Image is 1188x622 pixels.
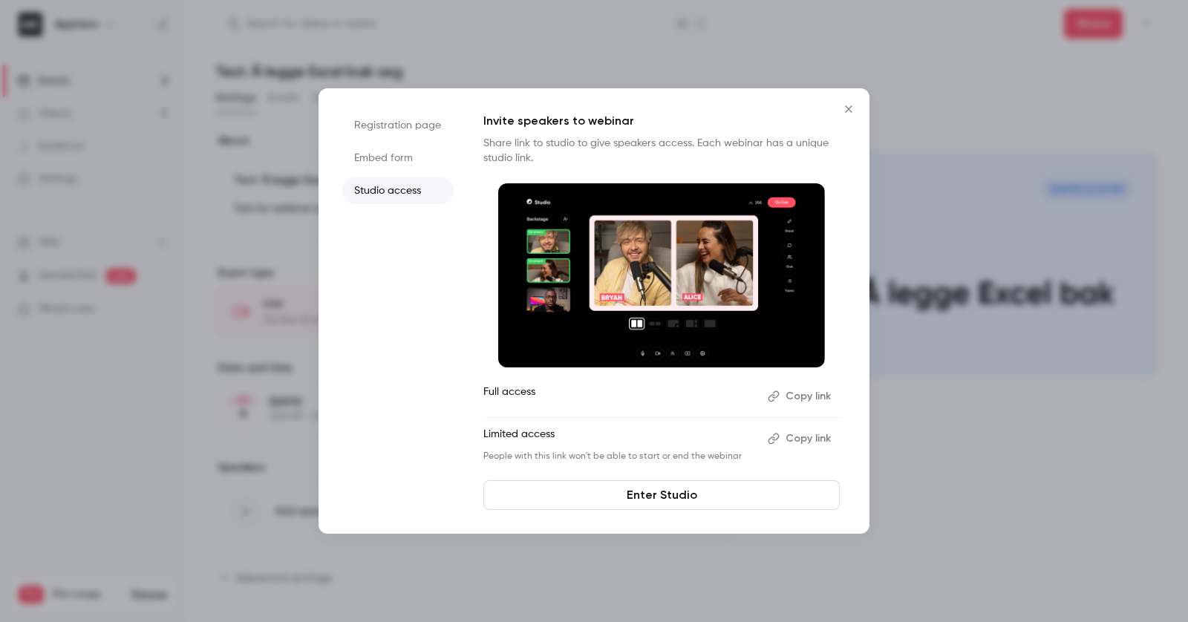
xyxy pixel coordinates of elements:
p: People with this link won't be able to start or end the webinar [483,451,756,462]
p: Share link to studio to give speakers access. Each webinar has a unique studio link. [483,136,840,166]
a: Enter Studio [483,480,840,510]
li: Embed form [342,145,454,171]
p: Limited access [483,427,756,451]
li: Studio access [342,177,454,204]
li: Registration page [342,112,454,139]
button: Close [834,94,864,124]
img: Invite speakers to webinar [498,183,825,367]
p: Invite speakers to webinar [483,112,840,130]
p: Full access [483,384,756,408]
button: Copy link [762,384,840,408]
button: Copy link [762,427,840,451]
